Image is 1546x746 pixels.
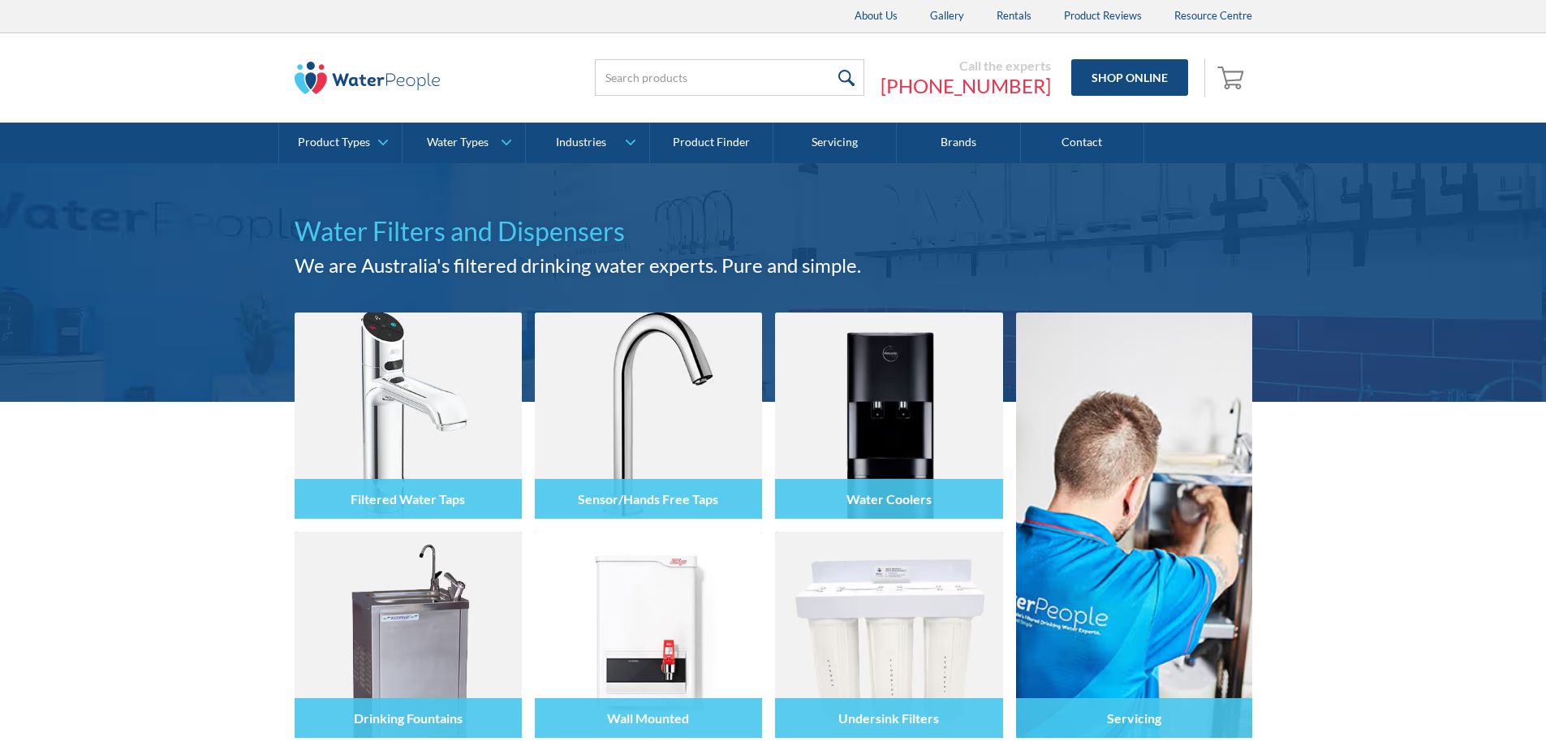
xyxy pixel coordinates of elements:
[354,710,463,726] h4: Drinking Fountains
[535,313,762,519] img: Sensor/Hands Free Taps
[526,123,648,163] a: Industries
[897,123,1020,163] a: Brands
[595,59,864,96] input: Search products
[1213,58,1252,97] a: Open empty cart
[846,491,932,507] h4: Water Coolers
[427,136,489,149] div: Water Types
[1016,313,1252,738] a: Servicing
[403,123,525,163] a: Water Types
[295,62,441,94] img: The Water People
[881,74,1051,98] a: [PHONE_NUMBER]
[775,313,1002,519] img: Water Coolers
[881,58,1051,74] div: Call the experts
[773,123,897,163] a: Servicing
[1071,59,1188,96] a: Shop Online
[607,710,689,726] h4: Wall Mounted
[295,532,522,738] img: Drinking Fountains
[578,491,718,507] h4: Sensor/Hands Free Taps
[298,136,370,149] div: Product Types
[1107,710,1161,726] h4: Servicing
[838,710,939,726] h4: Undersink Filters
[650,123,773,163] a: Product Finder
[351,491,465,507] h4: Filtered Water Taps
[279,123,402,163] a: Product Types
[1217,64,1248,90] img: shopping cart
[295,313,522,519] img: Filtered Water Taps
[556,136,606,149] div: Industries
[775,532,1002,738] img: Undersink Filters
[535,532,762,738] img: Wall Mounted
[1021,123,1144,163] a: Contact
